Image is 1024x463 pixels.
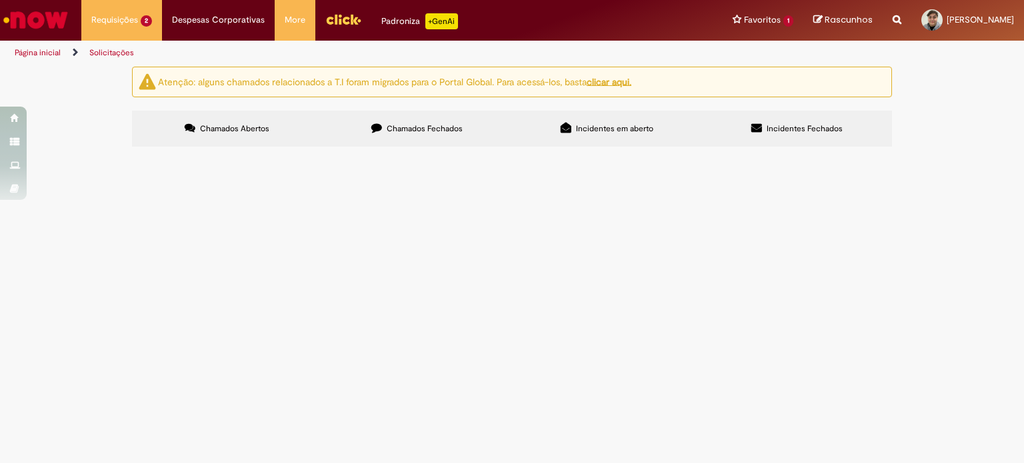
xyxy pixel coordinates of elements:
[1,7,70,33] img: ServiceNow
[285,13,305,27] span: More
[783,15,793,27] span: 1
[10,41,673,65] ul: Trilhas de página
[744,13,781,27] span: Favoritos
[576,123,653,134] span: Incidentes em aberto
[813,14,873,27] a: Rascunhos
[387,123,463,134] span: Chamados Fechados
[425,13,458,29] p: +GenAi
[158,75,631,87] ng-bind-html: Atenção: alguns chamados relacionados a T.I foram migrados para o Portal Global. Para acessá-los,...
[947,14,1014,25] span: [PERSON_NAME]
[325,9,361,29] img: click_logo_yellow_360x200.png
[767,123,843,134] span: Incidentes Fechados
[381,13,458,29] div: Padroniza
[825,13,873,26] span: Rascunhos
[587,75,631,87] a: clicar aqui.
[172,13,265,27] span: Despesas Corporativas
[15,47,61,58] a: Página inicial
[141,15,152,27] span: 2
[91,13,138,27] span: Requisições
[200,123,269,134] span: Chamados Abertos
[89,47,134,58] a: Solicitações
